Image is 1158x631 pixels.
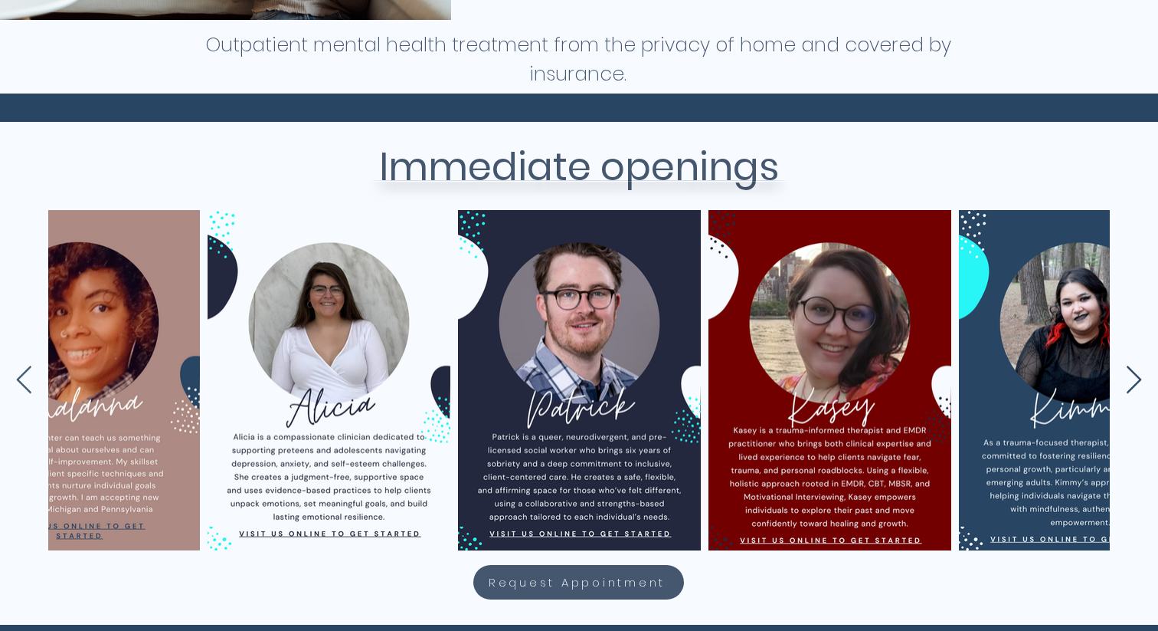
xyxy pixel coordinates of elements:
[473,565,684,600] a: Request Appointment
[204,31,952,89] h1: Outpatient mental health treatment from the privacy of home and covered by insurance.
[1125,366,1143,396] button: Next Item
[15,366,33,396] button: Previous Item
[204,138,954,196] h2: Immediate openings
[489,573,666,591] span: Request Appointment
